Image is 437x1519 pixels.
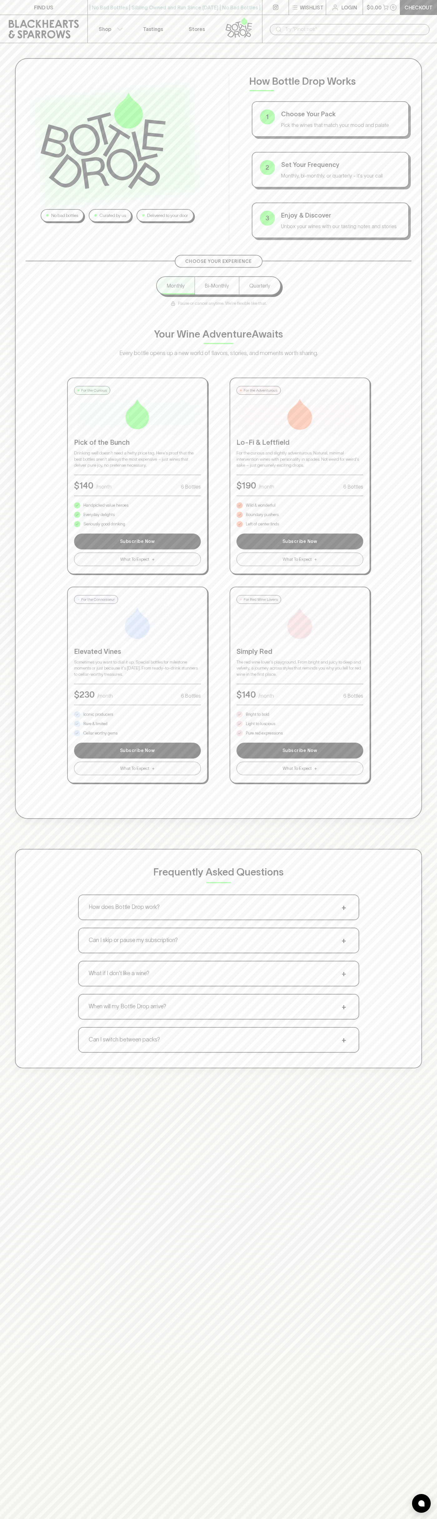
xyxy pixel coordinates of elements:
img: Elevated Vines [122,608,153,639]
p: Rare & limited [83,721,107,727]
img: Pick of the Bunch [122,399,153,430]
p: Lo-Fi & Leftfield [236,437,363,448]
button: What To Expect+ [236,553,363,566]
button: Subscribe Now [236,534,363,549]
span: + [339,936,349,945]
p: Left of center finds [246,521,279,527]
span: + [339,903,349,912]
span: + [152,556,155,563]
p: /month [96,483,112,490]
p: Tastings [143,25,163,33]
button: What To Expect+ [74,553,201,566]
p: Enjoy & Discover [281,211,401,220]
p: Choose Your Pack [281,109,401,119]
span: What To Expect [120,765,149,772]
p: $0.00 [367,4,382,11]
span: + [339,969,349,978]
p: For the Connoisseur [81,597,115,602]
p: Pure red expressions [246,730,283,736]
p: For the Curious [81,388,107,393]
p: 6 Bottles [181,692,201,699]
p: For Red Wine Lovers [244,597,278,602]
p: Pick the wines that match your mood and palate [281,121,401,129]
p: The red wine lover's playground. From bright and juicy to deep and velvety, a journey across styl... [236,659,363,678]
p: Frequently Asked Questions [153,865,284,880]
p: Set Your Frequency [281,160,401,169]
a: Tastings [131,15,175,43]
a: Stores [175,15,219,43]
button: What if I don't like a wine?+ [79,961,359,986]
p: Wishlist [300,4,324,11]
p: $ 140 [236,688,256,701]
p: Seriously good drinking [83,521,125,527]
span: What To Expect [120,556,149,563]
div: 2 [260,160,275,175]
p: How Bottle Drop Works [249,74,412,89]
button: How does Bottle Drop work?+ [79,895,359,920]
p: When will my Bottle Drop arrive? [89,1002,166,1011]
button: What To Expect+ [74,762,201,775]
p: 0 [392,6,395,9]
p: $ 140 [74,479,93,492]
p: $ 230 [74,688,95,701]
p: Boundary pushers [246,512,279,518]
button: Can I switch between packs?+ [79,1028,359,1052]
button: Shop [88,15,132,43]
div: 1 [260,109,275,124]
p: Stores [189,25,205,33]
button: Subscribe Now [74,534,201,549]
p: Bright to bold [246,711,269,718]
span: + [314,765,317,772]
span: + [314,556,317,563]
p: 6 Bottles [181,483,201,490]
p: Drinking well doesn't need a hefty price tag. Here's proof that the best bottles aren't always th... [74,450,201,469]
p: Simply Red [236,646,363,657]
p: Handpicked value heroes [83,502,128,509]
p: Checkout [405,4,433,11]
span: + [152,765,155,772]
button: What To Expect+ [236,762,363,775]
button: Can I skip or pause my subscription?+ [79,928,359,953]
p: Shop [99,25,111,33]
span: Awaits [252,328,283,339]
img: bubble-icon [418,1500,425,1506]
button: Subscribe Now [74,743,201,759]
button: Quarterly [239,277,280,294]
p: Monthly, bi-monthly, or quarterly - it's your call [281,172,401,179]
button: Monthly [157,277,195,294]
p: For the curious and slightly adventurous. Natural, minimal intervention wines with personality in... [236,450,363,469]
span: + [339,1035,349,1045]
input: Try "Pinot noir" [285,24,425,34]
p: Elevated Vines [74,646,201,657]
span: What To Expect [283,765,312,772]
p: Your Wine Adventure [154,327,283,342]
p: What if I don't like a wine? [89,969,149,978]
p: Pause or cancel anytime. We're flexible like that. [171,300,267,307]
p: Curated by us [99,212,126,219]
p: Sometimes you want to dial it up. Special bottles for milestone moments or just because it's [DAT... [74,659,201,678]
p: Login [341,4,357,11]
div: 3 [260,211,275,226]
p: Choose Your Experience [185,258,252,265]
button: When will my Bottle Drop arrive?+ [79,995,359,1019]
p: Iconic producers [83,711,113,718]
span: + [339,1002,349,1011]
p: Can I skip or pause my subscription? [89,936,178,945]
p: $ 190 [236,479,256,492]
button: Bi-Monthly [195,277,239,294]
p: /month [258,692,274,699]
img: Bottle Drop [41,93,166,189]
p: Wild & wonderful [246,502,276,509]
p: Can I switch between packs? [89,1035,160,1044]
p: Every bottle opens up a new world of flavors, stories, and moments worth sharing. [94,349,344,358]
span: What To Expect [283,556,312,563]
p: /month [259,483,274,490]
p: Everyday delights [83,512,115,518]
p: No bad bottles [51,212,78,219]
p: 6 Bottles [343,692,363,699]
p: 6 Bottles [343,483,363,490]
p: FIND US [34,4,53,11]
p: How does Bottle Drop work? [89,903,160,911]
p: Pick of the Bunch [74,437,201,448]
p: Delivered to your door [147,212,188,219]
